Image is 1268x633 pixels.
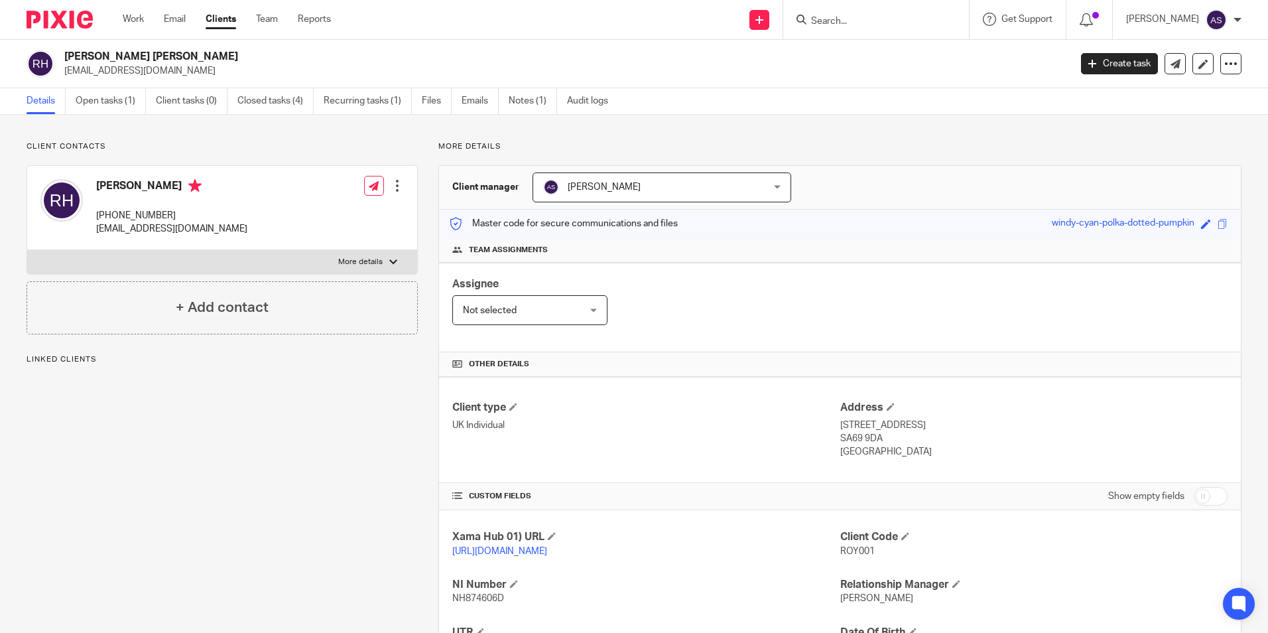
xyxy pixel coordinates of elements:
[206,13,236,26] a: Clients
[188,179,202,192] i: Primary
[469,245,548,255] span: Team assignments
[256,13,278,26] a: Team
[324,88,412,114] a: Recurring tasks (1)
[568,182,641,192] span: [PERSON_NAME]
[1206,9,1227,31] img: svg%3E
[840,530,1228,544] h4: Client Code
[840,547,875,556] span: ROY001
[452,594,504,603] span: NH874606D
[438,141,1241,152] p: More details
[27,354,418,365] p: Linked clients
[96,222,247,236] p: [EMAIL_ADDRESS][DOMAIN_NAME]
[1108,490,1184,503] label: Show empty fields
[1052,216,1194,232] div: windy-cyan-polka-dotted-pumpkin
[840,578,1228,592] h4: Relationship Manager
[76,88,146,114] a: Open tasks (1)
[840,419,1228,432] p: [STREET_ADDRESS]
[543,179,559,195] img: svg%3E
[452,491,840,502] h4: CUSTOM FIELDS
[40,179,83,222] img: svg%3E
[452,530,840,544] h4: Xama Hub 01) URL
[840,432,1228,445] p: SA69 9DA
[96,209,247,222] p: [PHONE_NUMBER]
[64,64,1061,78] p: [EMAIL_ADDRESS][DOMAIN_NAME]
[509,88,557,114] a: Notes (1)
[27,50,54,78] img: svg%3E
[1001,15,1052,24] span: Get Support
[462,88,499,114] a: Emails
[422,88,452,114] a: Files
[452,401,840,415] h4: Client type
[176,297,269,318] h4: + Add contact
[452,547,547,556] a: [URL][DOMAIN_NAME]
[27,11,93,29] img: Pixie
[810,16,929,28] input: Search
[840,445,1228,458] p: [GEOGRAPHIC_DATA]
[840,401,1228,415] h4: Address
[164,13,186,26] a: Email
[1081,53,1158,74] a: Create task
[27,141,418,152] p: Client contacts
[96,179,247,196] h4: [PERSON_NAME]
[123,13,144,26] a: Work
[64,50,861,64] h2: [PERSON_NAME] [PERSON_NAME]
[469,359,529,370] span: Other details
[237,88,314,114] a: Closed tasks (4)
[298,13,331,26] a: Reports
[27,88,66,114] a: Details
[1126,13,1199,26] p: [PERSON_NAME]
[449,217,678,230] p: Master code for secure communications and files
[567,88,618,114] a: Audit logs
[452,578,840,592] h4: NI Number
[452,419,840,432] p: UK Individual
[840,594,913,603] span: [PERSON_NAME]
[338,257,383,267] p: More details
[463,306,517,315] span: Not selected
[156,88,227,114] a: Client tasks (0)
[452,279,499,289] span: Assignee
[452,180,519,194] h3: Client manager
